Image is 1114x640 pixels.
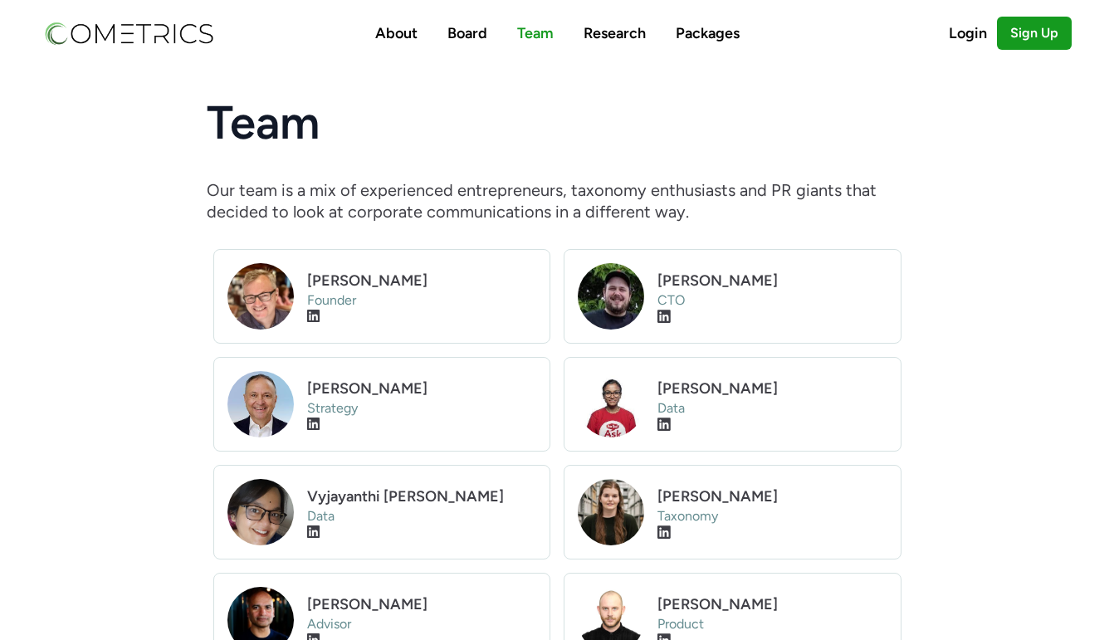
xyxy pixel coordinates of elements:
[307,400,537,418] p: Strategy
[657,308,671,326] a: Visit LinkedIn profile
[997,17,1072,50] a: Sign Up
[657,485,887,508] h2: [PERSON_NAME]
[307,269,537,292] h2: [PERSON_NAME]
[307,524,320,542] a: Visit LinkedIn profile
[42,19,215,47] img: Cometrics
[307,416,320,434] a: Visit LinkedIn profile
[307,308,320,326] a: Visit LinkedIn profile
[584,24,646,42] a: Research
[578,479,644,545] img: team
[307,508,537,525] p: Data
[657,400,887,418] p: Data
[447,24,487,42] a: Board
[207,179,908,222] p: Our team is a mix of experienced entrepreneurs, taxonomy enthusiasts and PR giants that decided t...
[657,416,671,434] a: Visit LinkedIn profile
[578,371,644,437] img: team
[227,479,294,545] img: team
[657,524,671,542] a: Visit LinkedIn profile
[657,292,887,310] p: CTO
[676,24,740,42] a: Packages
[517,24,554,42] a: Team
[227,371,294,437] img: team
[375,24,418,42] a: About
[657,269,887,292] h2: [PERSON_NAME]
[657,616,887,633] p: Product
[657,593,887,616] h2: [PERSON_NAME]
[657,377,887,400] h2: [PERSON_NAME]
[227,263,294,330] img: team
[307,377,537,400] h2: [PERSON_NAME]
[657,508,887,525] p: Taxonomy
[949,22,997,45] a: Login
[307,593,537,616] h2: [PERSON_NAME]
[207,100,908,146] h1: Team
[307,616,537,633] p: Advisor
[307,292,537,310] p: Founder
[307,485,537,508] h2: Vyjayanthi [PERSON_NAME]
[578,263,644,330] img: team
